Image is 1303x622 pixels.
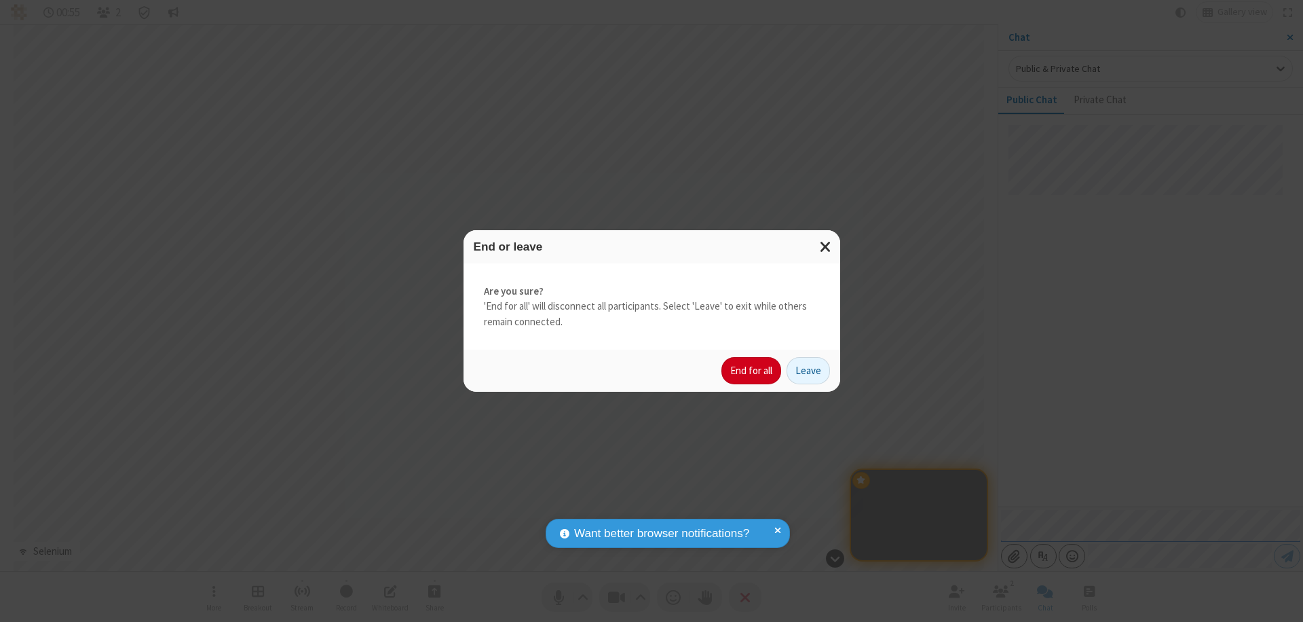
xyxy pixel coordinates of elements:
h3: End or leave [474,240,830,253]
button: Close modal [812,230,840,263]
strong: Are you sure? [484,284,820,299]
span: Want better browser notifications? [574,525,749,543]
button: End for all [721,357,781,384]
button: Leave [787,357,830,384]
div: 'End for all' will disconnect all participants. Select 'Leave' to exit while others remain connec... [464,263,840,350]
